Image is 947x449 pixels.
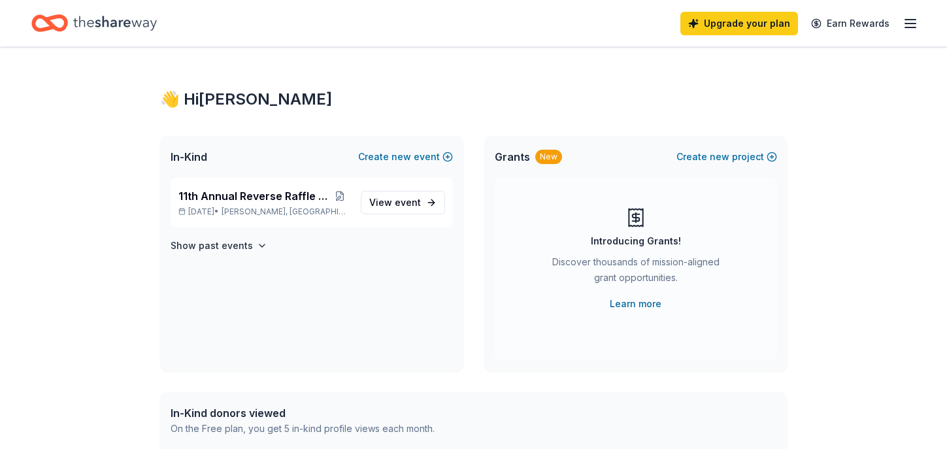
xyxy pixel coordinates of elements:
a: Upgrade your plan [680,12,798,35]
div: On the Free plan, you get 5 in-kind profile views each month. [171,421,435,437]
div: Introducing Grants! [591,233,681,249]
span: Grants [495,149,530,165]
span: [PERSON_NAME], [GEOGRAPHIC_DATA] [222,207,350,217]
a: Home [31,8,157,39]
a: Earn Rewards [803,12,897,35]
span: event [395,197,421,208]
span: new [710,149,729,165]
div: Discover thousands of mission-aligned grant opportunities. [547,254,725,291]
p: [DATE] • [178,207,350,217]
div: New [535,150,562,164]
div: 👋 Hi [PERSON_NAME] [160,89,788,110]
a: Learn more [610,296,661,312]
button: Createnewproject [676,149,777,165]
button: Show past events [171,238,267,254]
button: Createnewevent [358,149,453,165]
a: View event [361,191,445,214]
span: View [369,195,421,210]
span: In-Kind [171,149,207,165]
h4: Show past events [171,238,253,254]
span: 11th Annual Reverse Raffle and Dinner [178,188,330,204]
div: In-Kind donors viewed [171,405,435,421]
span: new [391,149,411,165]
